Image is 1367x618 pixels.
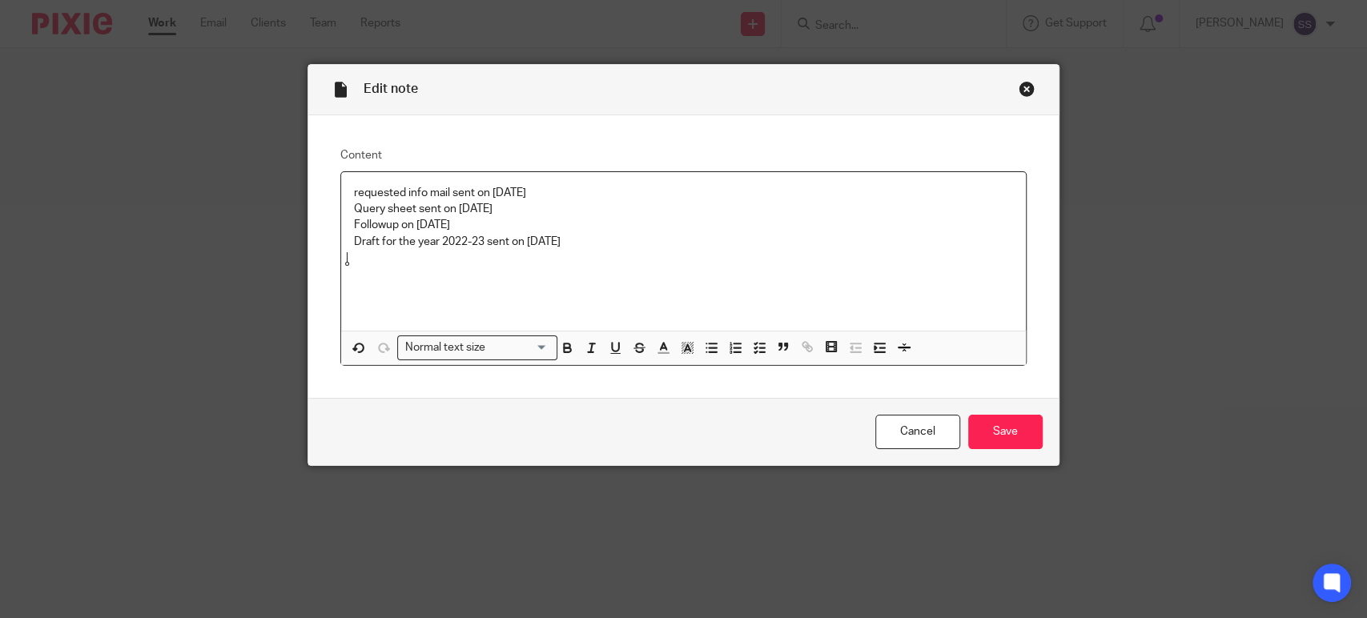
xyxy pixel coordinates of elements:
[1019,81,1035,97] div: Close this dialog window
[364,82,418,95] span: Edit note
[401,339,489,356] span: Normal text size
[354,185,1013,201] p: requested info mail sent on [DATE]
[354,201,1013,217] p: Query sheet sent on [DATE]
[354,234,1013,250] p: Draft for the year 2022-23 sent on [DATE]
[875,415,960,449] a: Cancel
[397,335,557,360] div: Search for option
[340,147,1027,163] label: Content
[490,339,548,356] input: Search for option
[354,217,1013,233] p: Followup on [DATE]
[968,415,1043,449] input: Save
